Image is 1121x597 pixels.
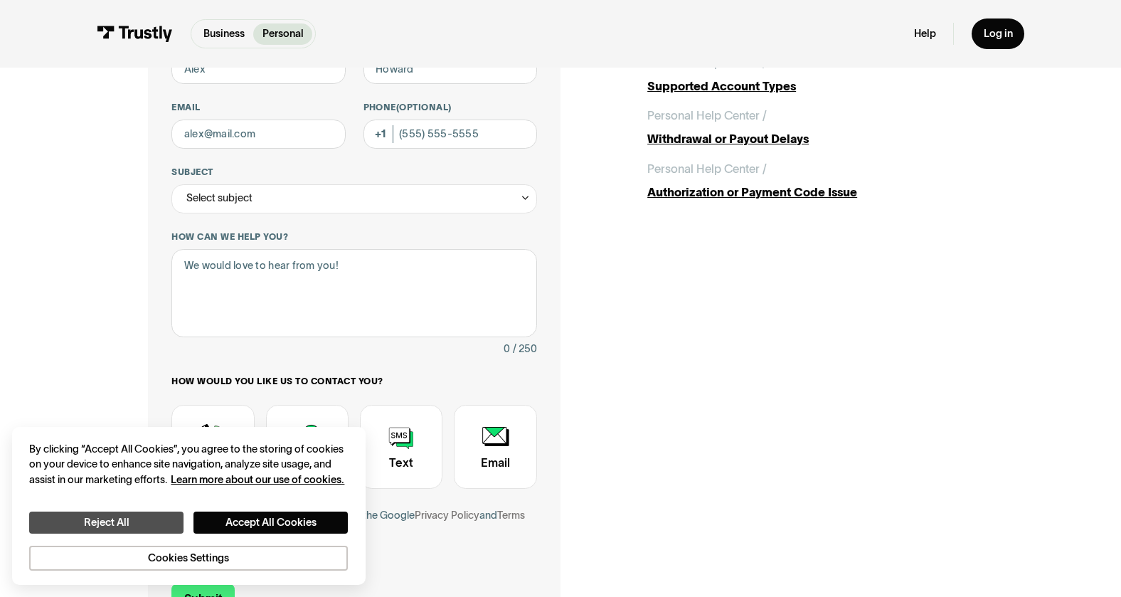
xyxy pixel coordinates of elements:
div: Personal Help Center / [647,107,767,125]
p: Personal [262,26,304,42]
div: Select subject [171,184,537,213]
label: Email [171,102,345,114]
label: Subject [171,167,537,179]
div: 0 [504,340,510,358]
button: Accept All Cookies [193,512,347,534]
input: Howard [363,54,537,83]
button: Reject All [29,512,183,534]
button: Cookies Settings [29,546,347,571]
div: Withdrawal or Payout Delays [647,130,973,148]
p: Business [203,26,245,42]
div: Log in [984,27,1013,41]
a: Personal Help Center /Withdrawal or Payout Delays [647,107,973,148]
input: (555) 555-5555 [363,120,537,149]
a: Business [194,23,253,45]
label: Phone [363,102,537,114]
label: How can we help you? [171,231,537,243]
img: Trustly Logo [97,26,174,42]
div: Cookie banner [12,427,366,585]
div: Privacy [29,442,347,571]
a: Help [914,27,936,41]
div: Authorization or Payment Code Issue [647,184,973,201]
span: (Optional) [396,102,452,112]
a: Personal Help Center /Authorization or Payment Code Issue [647,160,973,201]
input: Alex [171,54,345,83]
div: Personal Help Center / [647,160,767,178]
a: More information about your privacy, opens in a new tab [171,474,344,485]
a: Personal [253,23,312,45]
input: alex@mail.com [171,120,345,149]
div: Select subject [186,189,253,207]
a: Personal Help Center /Supported Account Types [647,54,973,95]
div: By clicking “Accept All Cookies”, you agree to the storing of cookies on your device to enhance s... [29,442,347,488]
div: Supported Account Types [647,78,973,95]
label: How would you like us to contact you? [171,376,537,388]
div: / 250 [513,340,537,358]
a: Log in [972,19,1024,50]
a: Privacy Policy [415,509,479,521]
